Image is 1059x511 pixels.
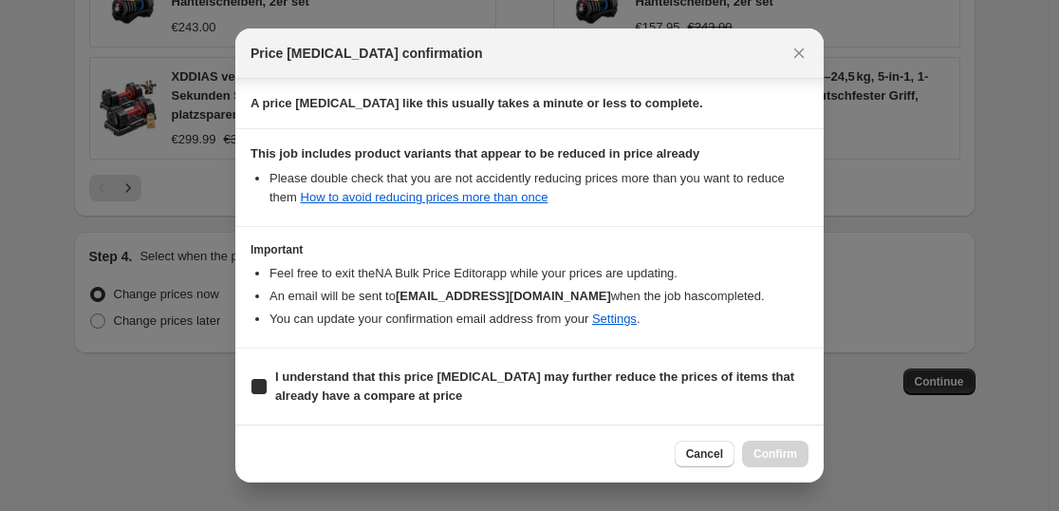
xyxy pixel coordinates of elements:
span: Price [MEDICAL_DATA] confirmation [251,44,483,63]
li: An email will be sent to when the job has completed . [269,287,808,306]
span: Cancel [686,446,723,462]
h3: Important [251,242,808,257]
b: I understand that this price [MEDICAL_DATA] may further reduce the prices of items that already h... [275,369,794,403]
button: Cancel [675,441,734,467]
b: A price [MEDICAL_DATA] like this usually takes a minute or less to complete. [251,96,703,110]
a: Settings [592,312,637,326]
a: How to avoid reducing prices more than once [301,190,548,204]
button: Close [786,40,812,66]
b: This job includes product variants that appear to be reduced in price already [251,146,699,161]
li: Feel free to exit the NA Bulk Price Editor app while your prices are updating. [269,264,808,283]
li: Please double check that you are not accidently reducing prices more than you want to reduce them [269,169,808,207]
b: [EMAIL_ADDRESS][DOMAIN_NAME] [396,289,611,303]
li: You can update your confirmation email address from your . [269,310,808,329]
